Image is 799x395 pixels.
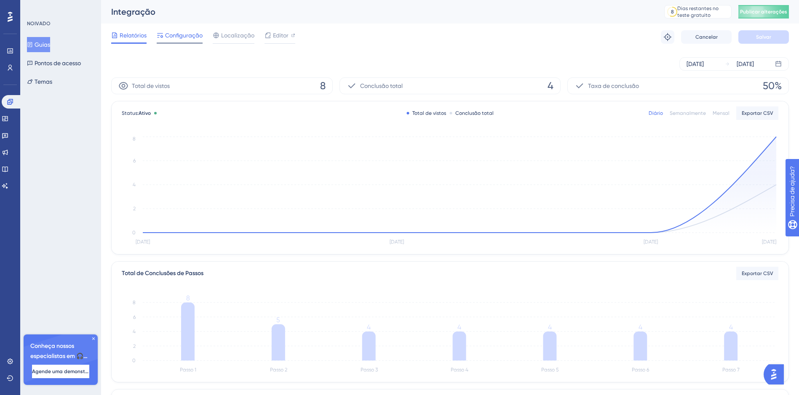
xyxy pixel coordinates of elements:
tspan: 0 [132,230,136,236]
span: Editor [273,30,289,40]
tspan: 6 [133,314,136,320]
tspan: 4 [133,329,136,334]
font: Total de vistos [412,110,446,117]
button: Exportar CSV [736,106,778,120]
div: NOIVADO [27,20,51,27]
tspan: 0 [132,358,136,363]
tspan: [DATE] [390,239,404,245]
tspan: [DATE] [644,239,658,245]
button: Cancelar [681,30,732,44]
tspan: Passo 1 [180,367,196,373]
button: Temas [27,74,52,89]
span: Conclusão total [360,81,403,91]
tspan: 4 [729,323,733,331]
span: Cancelar [695,34,718,40]
button: Agende uma demonstração [32,365,89,378]
tspan: Passo 7 [722,367,740,373]
button: Pontos de acesso [27,56,81,71]
span: Localização [221,30,254,40]
button: Salvar [738,30,789,44]
div: Integração [111,6,643,18]
span: Configuração [165,30,203,40]
span: 4 [548,79,553,93]
button: Guias [27,37,50,52]
span: Relatórios [120,30,147,40]
tspan: 6 [133,158,136,164]
tspan: Passo 4 [451,367,468,373]
tspan: Passo 6 [632,367,649,373]
div: Mensal [713,110,730,117]
font: Pontos de acesso [35,58,81,68]
tspan: 2 [133,206,136,212]
font: Temas [35,77,52,87]
span: Exportar CSV [742,270,773,277]
span: Salvar [756,34,771,40]
tspan: 8 [133,300,136,305]
tspan: 5 [276,316,280,324]
iframe: UserGuiding AI Assistant Launcher [764,362,789,387]
tspan: 4 [457,323,461,331]
tspan: 2 [133,343,136,349]
span: Publicar alterações [740,8,787,15]
span: Status: [122,110,151,117]
span: 8 [320,79,326,93]
div: Semanalmente [670,110,706,117]
div: 8 [671,8,674,15]
tspan: Passo 3 [361,367,378,373]
span: 50% [763,79,782,93]
div: Dias restantes no teste gratuito [677,5,729,19]
button: Publicar alterações [738,5,789,19]
button: Exportar CSV [736,267,778,280]
tspan: 4 [639,323,642,331]
font: Guias [35,40,50,50]
span: Total de vistos [132,81,170,91]
tspan: 4 [548,323,552,331]
div: [DATE] [737,59,754,69]
span: Exportar CSV [742,110,773,117]
span: Precisa de ajuda? [20,2,70,12]
tspan: 8 [186,294,190,302]
div: Diário [649,110,663,117]
tspan: 4 [367,323,371,331]
tspan: 8 [133,136,136,142]
span: Taxa de conclusão [588,81,639,91]
tspan: 4 [133,182,136,188]
font: Conclusão total [455,110,494,117]
tspan: [DATE] [136,239,150,245]
tspan: Passo 2 [270,367,287,373]
span: Conheça nossos especialistas em 🎧 integração [30,341,91,361]
tspan: [DATE] [762,239,776,245]
span: Agende uma demonstração [32,368,89,375]
tspan: Passo 5 [541,367,558,373]
div: Total de Conclusões de Passos [122,268,203,278]
span: Ativo [139,110,151,116]
div: [DATE] [687,59,704,69]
